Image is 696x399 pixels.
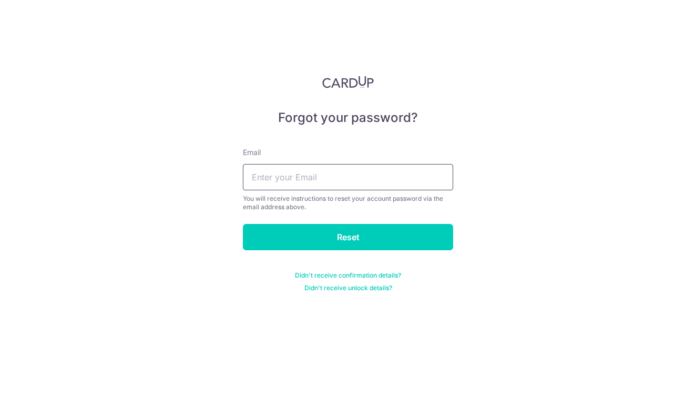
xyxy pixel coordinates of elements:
[243,109,453,126] h5: Forgot your password?
[295,271,401,280] a: Didn't receive confirmation details?
[243,164,453,190] input: Enter your Email
[243,224,453,250] input: Reset
[322,76,374,88] img: CardUp Logo
[243,195,453,211] div: You will receive instructions to reset your account password via the email address above.
[243,147,261,158] label: Email
[304,284,392,292] a: Didn't receive unlock details?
